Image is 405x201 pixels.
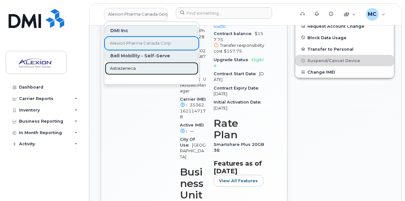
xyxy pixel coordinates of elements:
span: $157.75 [214,31,264,54]
button: Transfer to Personal [295,43,394,55]
h3: Business Unit [180,166,206,201]
span: Initial Activation Date [214,100,264,104]
div: DMI Inc [105,25,198,36]
a: Astrazeneca [105,62,198,75]
span: Contract balance [214,31,255,36]
span: [DATE] [214,91,227,96]
button: Request Account Change [295,20,394,32]
div: Quicklinks [340,8,360,21]
h3: Features as of [DATE] [214,160,264,175]
span: Eligible [214,57,264,68]
span: Contract Expiry Date [214,86,262,90]
span: Carrier IMEI [180,97,206,107]
span: Smartshare Plus 20GB 36 [214,142,264,153]
button: Change IMEI [295,66,394,78]
span: Astrazeneca [110,65,136,72]
span: Unknown Manager [180,77,206,93]
span: Transfer responsibility cost [214,43,264,54]
span: City Of Use [180,137,195,147]
a: Alexion Pharma Canada Corp [105,37,198,50]
div: Marlo Cabansag [361,8,390,21]
input: Find something... [176,7,272,19]
span: [DATE] [214,106,227,111]
button: View All Features [214,175,263,186]
span: View All Features [219,178,258,184]
span: $157.75 [224,49,242,54]
button: Block Data Usage [295,32,394,43]
button: Suspend/Cancel Device [295,55,394,66]
div: Bell Mobility - Self-Serve [105,50,198,61]
span: — [190,129,194,133]
span: Contract Start Date [214,71,259,76]
span: MC [368,11,376,18]
a: Alexion Pharma Canada Corp [104,8,168,21]
h3: Rate Plan [214,118,264,140]
span: Alexion Pharma Canada Corp [110,40,171,47]
span: Active IMEI [180,123,204,133]
span: Upgrade Status [214,57,251,62]
span: 353621621147178 [180,103,206,119]
span: Suspend/Cancel Device [307,58,360,63]
span: [GEOGRAPHIC_DATA] [180,143,206,159]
